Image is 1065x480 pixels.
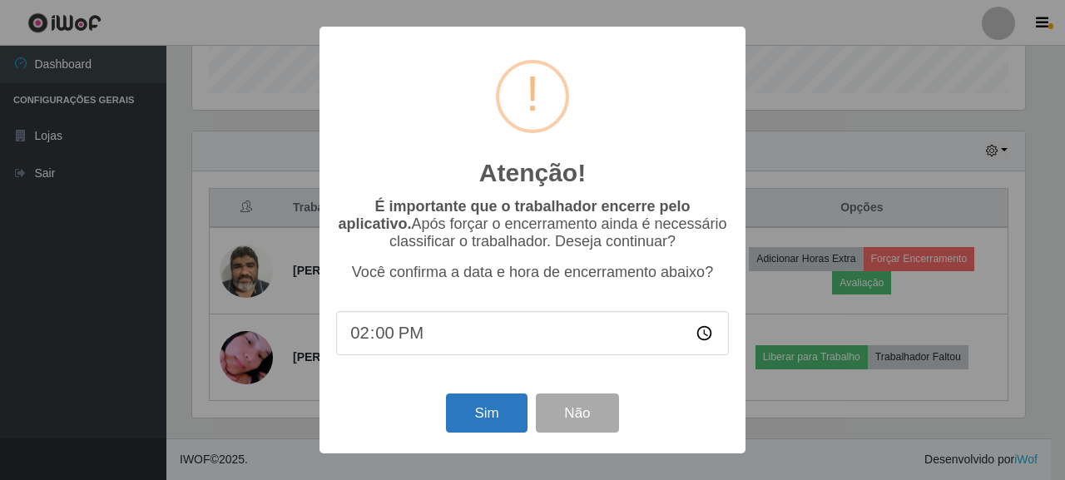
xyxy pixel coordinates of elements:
[336,264,729,281] p: Você confirma a data e hora de encerramento abaixo?
[336,198,729,250] p: Após forçar o encerramento ainda é necessário classificar o trabalhador. Deseja continuar?
[479,158,586,188] h2: Atenção!
[446,393,527,433] button: Sim
[536,393,618,433] button: Não
[338,198,690,232] b: É importante que o trabalhador encerre pelo aplicativo.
